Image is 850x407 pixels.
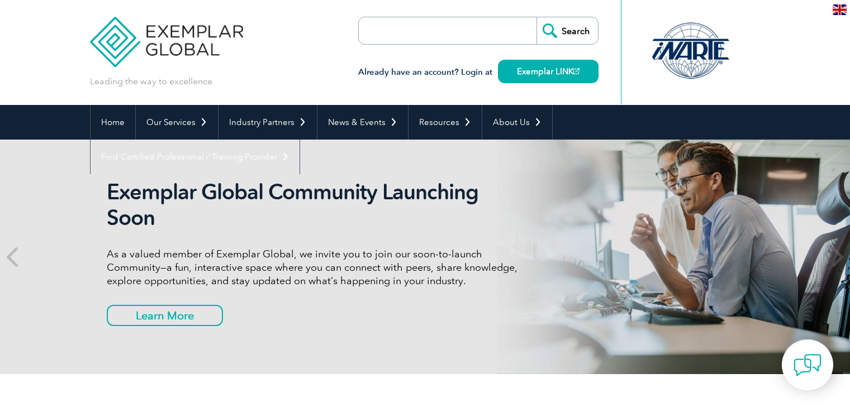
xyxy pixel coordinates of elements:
a: Our Services [136,105,218,140]
a: Industry Partners [219,105,317,140]
img: en [833,4,847,15]
a: About Us [482,105,552,140]
img: contact-chat.png [794,351,821,379]
h2: Exemplar Global Community Launching Soon [107,179,526,231]
img: open_square.png [573,68,580,74]
p: Leading the way to excellence [90,75,212,88]
h3: Already have an account? Login at [358,65,599,79]
input: Search [536,17,598,44]
a: News & Events [317,105,408,140]
a: Exemplar LINK [498,60,599,83]
a: Resources [409,105,482,140]
p: As a valued member of Exemplar Global, we invite you to join our soon-to-launch Community—a fun, ... [107,247,526,288]
a: Find Certified Professional / Training Provider [91,140,300,174]
a: Learn More [107,305,223,326]
a: Home [91,105,135,140]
